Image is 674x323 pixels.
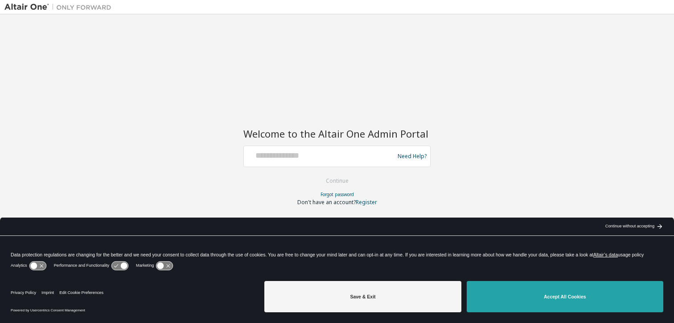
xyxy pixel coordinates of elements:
[243,127,431,140] h2: Welcome to the Altair One Admin Portal
[321,191,354,197] a: Forgot password
[4,3,116,12] img: Altair One
[297,198,356,206] span: Don't have an account?
[356,198,377,206] a: Register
